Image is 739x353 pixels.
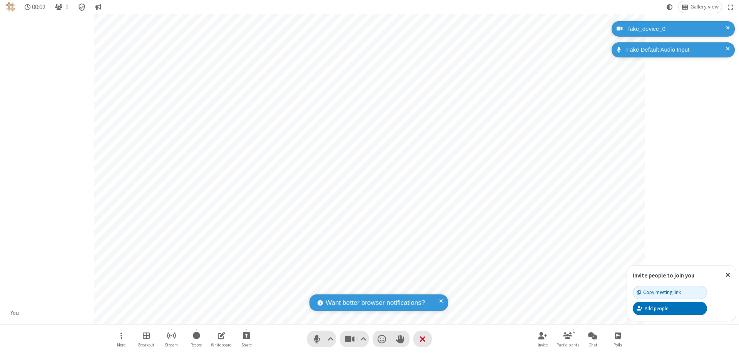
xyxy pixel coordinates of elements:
[725,1,736,13] button: Fullscreen
[185,328,208,350] button: Start recording
[326,331,336,347] button: Audio settings
[633,286,707,299] button: Copy meeting link
[191,343,202,347] span: Record
[92,1,104,13] button: Conversation
[556,328,579,350] button: Open participant list
[413,331,432,347] button: End or leave meeting
[307,331,336,347] button: Mute (⌘+Shift+A)
[571,328,577,335] div: 1
[358,331,369,347] button: Video setting
[679,1,722,13] button: Change layout
[373,331,391,347] button: Send a reaction
[52,1,72,13] button: Open participant list
[138,343,154,347] span: Breakout
[531,328,554,350] button: Invite participants (⌘+Shift+I)
[637,289,681,296] div: Copy meeting link
[326,298,425,308] span: Want better browser notifications?
[633,302,707,315] button: Add people
[557,343,579,347] span: Participants
[210,328,233,350] button: Open shared whiteboard
[135,328,158,350] button: Manage Breakout Rooms
[606,328,629,350] button: Open poll
[633,272,694,279] label: Invite people to join you
[8,309,22,318] div: You
[691,4,719,10] span: Gallery view
[22,1,49,13] div: Timer
[160,328,183,350] button: Start streaming
[110,328,133,350] button: Open menu
[65,3,69,11] span: 1
[117,343,125,347] span: More
[340,331,369,347] button: Stop video (⌘+Shift+V)
[75,1,89,13] div: Meeting details Encryption enabled
[211,343,232,347] span: Whiteboard
[625,25,729,34] div: fake_device_0
[235,328,258,350] button: Start sharing
[589,343,597,347] span: Chat
[241,343,252,347] span: Share
[32,3,45,11] span: 00:02
[614,343,622,347] span: Polls
[720,266,736,284] button: Close popover
[664,1,676,13] button: Using system theme
[6,2,15,12] img: QA Selenium DO NOT DELETE OR CHANGE
[581,328,604,350] button: Open chat
[538,343,548,347] span: Invite
[165,343,178,347] span: Stream
[391,331,410,347] button: Raise hand
[624,45,729,54] div: Fake Default Audio Input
